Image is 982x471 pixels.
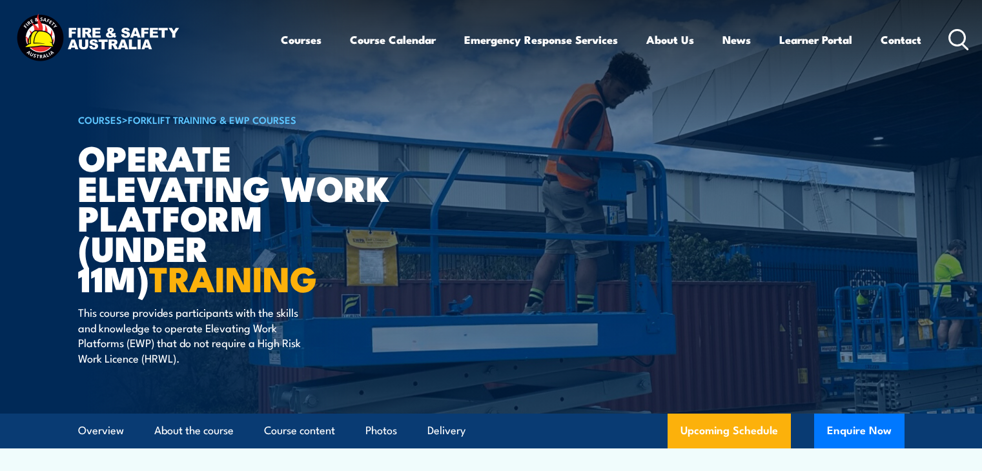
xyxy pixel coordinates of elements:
[78,414,124,448] a: Overview
[427,414,465,448] a: Delivery
[128,112,296,126] a: Forklift Training & EWP Courses
[668,414,791,448] a: Upcoming Schedule
[464,23,618,57] a: Emergency Response Services
[78,142,397,293] h1: Operate Elevating Work Platform (under 11m)
[154,414,234,448] a: About the course
[722,23,751,57] a: News
[350,23,436,57] a: Course Calendar
[281,23,322,57] a: Courses
[78,112,122,126] a: COURSES
[264,414,335,448] a: Course content
[78,112,397,127] h6: >
[149,250,317,304] strong: TRAINING
[779,23,852,57] a: Learner Portal
[814,414,905,448] button: Enquire Now
[365,414,397,448] a: Photos
[78,305,314,365] p: This course provides participants with the skills and knowledge to operate Elevating Work Platfor...
[646,23,694,57] a: About Us
[881,23,921,57] a: Contact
